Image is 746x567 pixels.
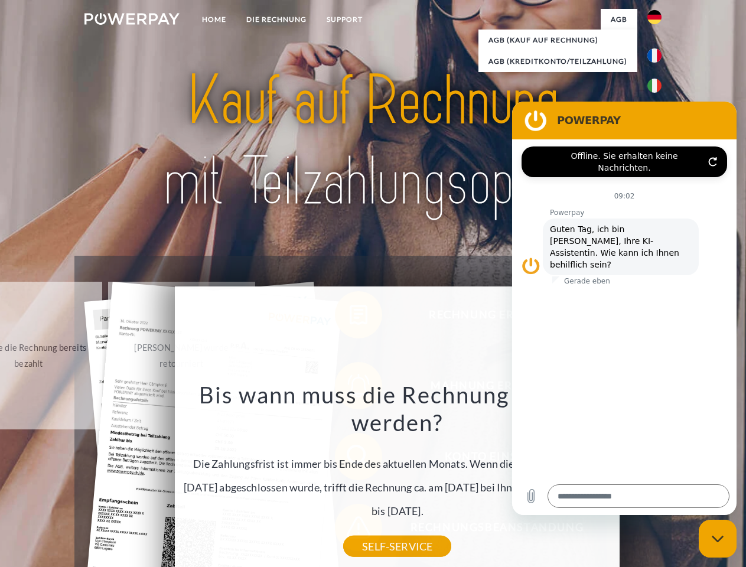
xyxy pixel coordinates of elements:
div: Die Zahlungsfrist ist immer bis Ende des aktuellen Monats. Wenn die Bestellung z.B. am [DATE] abg... [182,380,613,546]
img: de [647,10,662,24]
img: it [647,79,662,93]
a: Home [192,9,236,30]
a: agb [601,9,637,30]
a: AGB (Kauf auf Rechnung) [478,30,637,51]
h3: Bis wann muss die Rechnung bezahlt werden? [182,380,613,437]
a: SUPPORT [317,9,373,30]
iframe: Schaltfläche zum Öffnen des Messaging-Fensters; Konversation läuft [699,520,737,558]
img: fr [647,48,662,63]
a: SELF-SERVICE [343,536,451,557]
img: title-powerpay_de.svg [113,57,633,226]
iframe: Messaging-Fenster [512,102,737,515]
img: logo-powerpay-white.svg [84,13,180,25]
a: DIE RECHNUNG [236,9,317,30]
a: AGB (Kreditkonto/Teilzahlung) [478,51,637,72]
div: [PERSON_NAME] wurde retourniert [115,340,248,372]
